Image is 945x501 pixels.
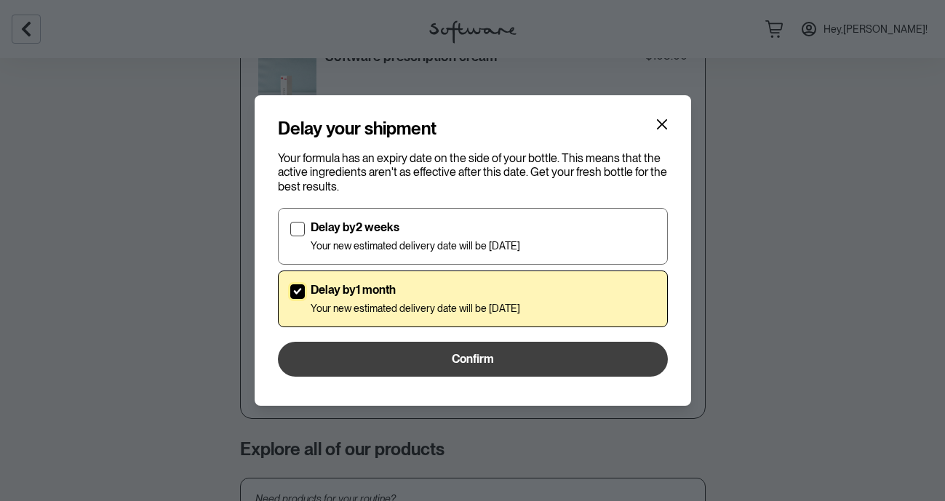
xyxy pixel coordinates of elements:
span: Confirm [452,352,494,366]
button: Close [650,113,674,136]
h4: Delay your shipment [278,119,436,140]
p: Delay by 1 month [311,283,520,297]
p: Your new estimated delivery date will be [DATE] [311,302,520,315]
p: Delay by 2 weeks [311,220,520,234]
p: Your new estimated delivery date will be [DATE] [311,240,520,252]
button: Confirm [278,342,668,377]
p: Your formula has an expiry date on the side of your bottle. This means that the active ingredient... [278,151,668,193]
